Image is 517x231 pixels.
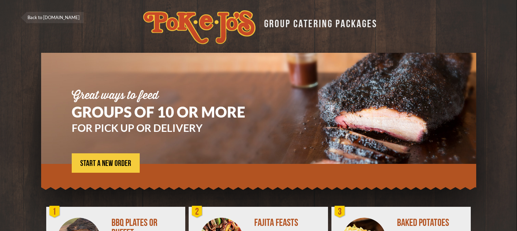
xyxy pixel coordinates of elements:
div: 1 [48,205,62,219]
div: 3 [333,205,347,219]
a: Back to [DOMAIN_NAME] [21,12,84,23]
div: Great ways to feed [72,90,265,101]
a: START A NEW ORDER [72,153,140,173]
h3: FOR PICK UP OR DELIVERY [72,123,265,133]
h1: GROUPS OF 10 OR MORE [72,105,265,119]
img: logo.svg [143,10,256,44]
span: START A NEW ORDER [80,159,131,168]
div: FAJITA FEASTS [254,218,323,228]
div: BAKED POTATOES [397,218,465,228]
div: GROUP CATERING PACKAGES [259,16,377,29]
div: 2 [190,205,204,219]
